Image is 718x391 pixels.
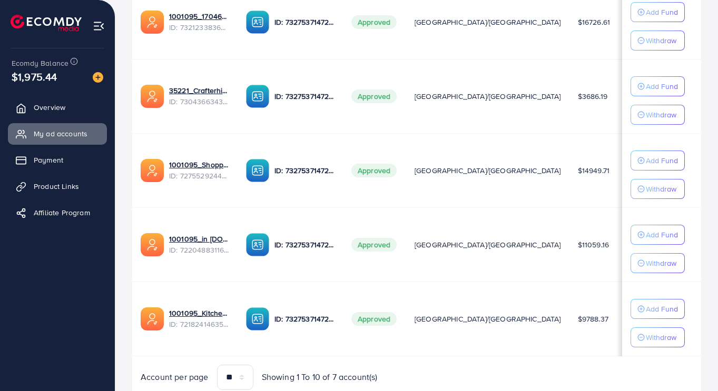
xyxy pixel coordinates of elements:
div: <span class='underline'>1001095_Kitchenlyst_1680641549988</span></br>7218241463522476034 [169,308,229,329]
span: Approved [351,312,397,326]
img: ic-ads-acc.e4c84228.svg [141,11,164,34]
p: ID: 7327537147282571265 [274,164,335,177]
p: Add Fund [646,6,678,18]
a: Product Links [8,176,107,197]
a: My ad accounts [8,123,107,144]
p: Withdraw [646,34,676,47]
img: logo [11,15,82,31]
div: <span class='underline'>1001095_1704607619722</span></br>7321233836078252033 [169,11,229,33]
span: [GEOGRAPHIC_DATA]/[GEOGRAPHIC_DATA] [415,17,561,27]
img: ic-ba-acc.ded83a64.svg [246,11,269,34]
span: Approved [351,89,397,103]
button: Withdraw [631,179,685,199]
img: image [93,72,103,83]
p: Add Fund [646,80,678,93]
span: Overview [34,102,65,113]
p: Withdraw [646,331,676,344]
a: 1001095_Kitchenlyst_1680641549988 [169,308,229,318]
span: $1,975.44 [12,69,57,84]
img: ic-ads-acc.e4c84228.svg [141,159,164,182]
a: Payment [8,149,107,171]
img: ic-ba-acc.ded83a64.svg [246,85,269,108]
p: ID: 7327537147282571265 [274,313,335,325]
img: ic-ba-acc.ded83a64.svg [246,307,269,330]
p: Add Fund [646,303,678,315]
img: ic-ads-acc.e4c84228.svg [141,307,164,330]
img: ic-ba-acc.ded83a64.svg [246,159,269,182]
button: Withdraw [631,327,685,347]
p: Add Fund [646,228,678,241]
span: Approved [351,238,397,252]
p: Withdraw [646,183,676,195]
div: <span class='underline'>35221_Crafterhide ad_1700680330947</span></br>7304366343393296385 [169,85,229,107]
div: <span class='underline'>1001095_in vogue.pk_1681150971525</span></br>7220488311670947841 [169,234,229,255]
span: [GEOGRAPHIC_DATA]/[GEOGRAPHIC_DATA] [415,314,561,324]
img: menu [93,20,105,32]
span: Payment [34,155,63,165]
span: ID: 7220488311670947841 [169,245,229,255]
span: [GEOGRAPHIC_DATA]/[GEOGRAPHIC_DATA] [415,239,561,250]
span: Ecomdy Balance [12,58,68,68]
span: ID: 7275529244510306305 [169,171,229,181]
button: Add Fund [631,225,685,245]
span: $3686.19 [578,91,607,102]
span: ID: 7304366343393296385 [169,96,229,107]
span: ID: 7218241463522476034 [169,319,229,329]
span: $16726.61 [578,17,610,27]
a: 1001095_1704607619722 [169,11,229,22]
span: Approved [351,164,397,177]
span: Affiliate Program [34,207,90,218]
a: Affiliate Program [8,202,107,223]
p: Add Fund [646,154,678,167]
span: [GEOGRAPHIC_DATA]/[GEOGRAPHIC_DATA] [415,165,561,176]
a: 1001095_in [DOMAIN_NAME]_1681150971525 [169,234,229,244]
span: $9788.37 [578,314,608,324]
iframe: Chat [673,344,710,383]
span: Product Links [34,181,79,192]
div: <span class='underline'>1001095_Shopping Center</span></br>7275529244510306305 [169,159,229,181]
span: $14949.71 [578,165,609,176]
img: ic-ads-acc.e4c84228.svg [141,85,164,108]
a: 1001095_Shopping Center [169,159,229,170]
span: ID: 7321233836078252033 [169,22,229,33]
button: Add Fund [631,299,685,319]
p: ID: 7327537147282571265 [274,16,335,28]
span: $11059.16 [578,239,609,250]
span: Showing 1 To 10 of 7 account(s) [262,371,378,383]
p: ID: 7327537147282571265 [274,90,335,103]
p: ID: 7327537147282571265 [274,238,335,251]
p: Withdraw [646,108,676,121]
a: 35221_Crafterhide ad_1700680330947 [169,85,229,96]
span: [GEOGRAPHIC_DATA]/[GEOGRAPHIC_DATA] [415,91,561,102]
a: Overview [8,97,107,118]
button: Withdraw [631,31,685,51]
button: Add Fund [631,2,685,22]
button: Add Fund [631,76,685,96]
span: Account per page [141,371,209,383]
span: Approved [351,15,397,29]
img: ic-ba-acc.ded83a64.svg [246,233,269,256]
button: Withdraw [631,253,685,273]
button: Withdraw [631,105,685,125]
span: My ad accounts [34,128,87,139]
button: Add Fund [631,151,685,171]
p: Withdraw [646,257,676,269]
img: ic-ads-acc.e4c84228.svg [141,233,164,256]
